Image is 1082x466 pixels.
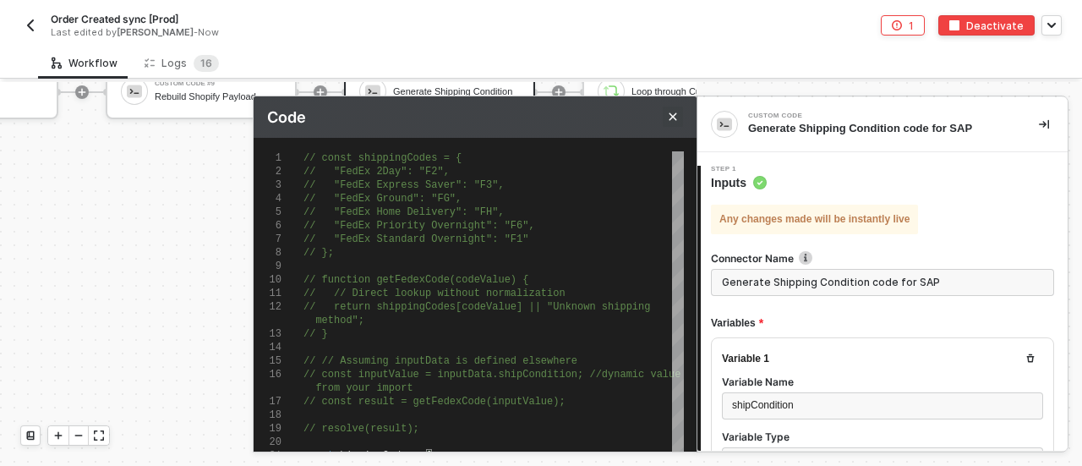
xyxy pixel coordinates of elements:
[608,301,650,313] span: hipping
[52,57,117,70] div: Workflow
[303,179,505,191] span: // "FedEx Express Saver": "F3",
[254,436,281,449] div: 20
[53,430,63,441] span: icon-play
[254,151,281,165] div: 1
[200,57,205,69] span: 1
[334,450,413,462] span: shippingCodes
[748,112,1002,119] div: Custom Code
[722,430,1043,444] label: Variable Type
[267,108,306,126] span: Code
[117,26,194,38] span: [PERSON_NAME]
[194,55,219,72] sup: 16
[711,251,1054,266] label: Connector Name
[303,423,419,435] span: // resolve(result);
[254,327,281,341] div: 13
[254,273,281,287] div: 10
[254,287,281,300] div: 11
[303,288,566,299] span: // // Direct lookup without normalization
[20,15,41,36] button: back
[722,352,769,366] div: Variable 1
[254,368,281,381] div: 16
[254,408,281,422] div: 18
[254,246,281,260] div: 8
[205,57,212,69] span: 6
[254,422,281,436] div: 19
[74,430,84,441] span: icon-minus
[145,55,219,72] div: Logs
[303,355,577,367] span: // // Assuming inputData is defined elsewhere
[663,107,683,127] button: Close
[51,26,502,39] div: Last edited by - Now
[732,399,794,411] span: shipCondition
[881,15,925,36] button: 1
[303,450,334,462] span: const
[254,449,281,463] div: 21
[303,220,535,232] span: // "FedEx Priority Overnight": "F6",
[413,450,419,462] span: =
[254,354,281,368] div: 15
[909,19,914,33] div: 1
[303,166,450,178] span: // "FedEx 2Day": "F2",
[711,205,918,234] div: Any changes made will be instantly live
[711,166,767,173] span: Step 1
[254,300,281,314] div: 12
[303,369,602,381] span: // const inputValue = inputData.shipCondition; //
[711,313,763,334] span: Variables
[24,19,37,32] img: back
[303,274,528,286] span: // function getFedexCode(codeValue) {
[254,260,281,273] div: 9
[799,251,812,265] img: icon-info
[602,369,681,381] span: dynamic value
[254,178,281,192] div: 3
[711,269,1054,296] input: Enter description
[748,121,1012,136] div: Generate Shipping Condition code for SAP
[966,19,1024,33] div: Deactivate
[303,206,505,218] span: // "FedEx Home Delivery": "FH",
[303,152,462,164] span: // const shippingCodes = {
[254,192,281,206] div: 4
[303,233,528,245] span: // "FedEx Standard Overnight": "F1"
[254,233,281,246] div: 7
[254,219,281,233] div: 6
[303,396,566,408] span: // const result = getFedexCode(inputValue);
[303,247,334,259] span: // };
[254,395,281,408] div: 17
[722,375,1043,389] label: Variable Name
[94,430,104,441] span: icon-expand
[949,20,959,30] img: deactivate
[254,165,281,178] div: 2
[938,15,1035,36] button: deactivateDeactivate
[425,450,431,462] span: {
[315,315,364,326] span: method";
[717,117,732,132] img: integration-icon
[711,174,767,191] span: Inputs
[892,20,902,30] span: icon-error-page
[254,341,281,354] div: 14
[303,193,462,205] span: // "FedEx Ground": "FG",
[303,301,608,313] span: // return shippingCodes[codeValue] || "Unknown s
[315,382,413,394] span: from your import
[51,12,178,26] span: Order Created sync [Prod]
[1039,119,1049,129] span: icon-collapse-right
[303,328,328,340] span: // }
[254,206,281,219] div: 5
